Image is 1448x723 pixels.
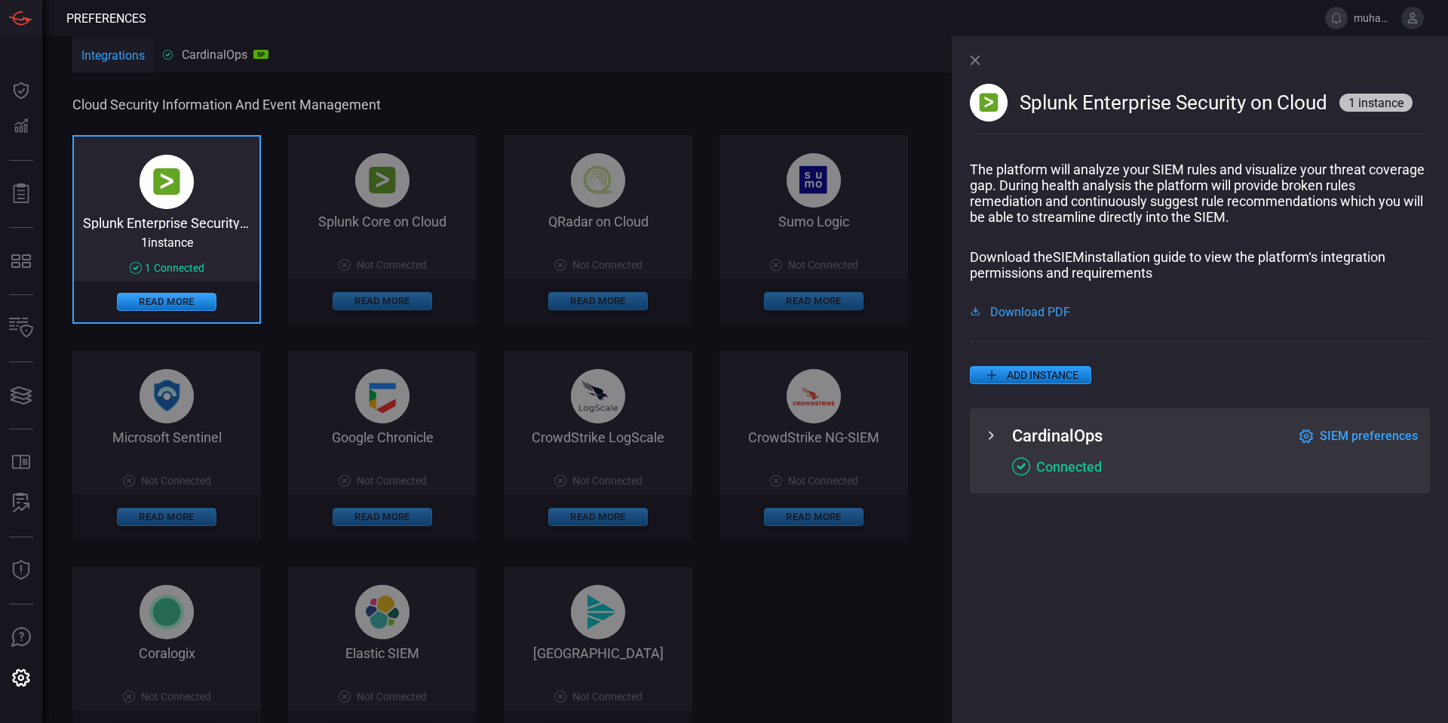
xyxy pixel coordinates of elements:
[72,38,154,75] button: Integrations
[74,215,259,229] div: Splunk Enterprise Security on Cloud
[1348,96,1355,110] span: 1
[3,620,39,656] button: Ask Us A Question
[970,249,1430,281] p: Download the SIEM installation guide to view the platform‘s integration permissions and requirements
[3,109,39,145] button: Detections
[1299,426,1418,445] button: SIEM preferences
[3,552,39,589] button: Threat Intelligence
[1012,426,1103,445] span: CardinalOps
[3,485,39,521] button: ALERT ANALYSIS
[1358,96,1404,110] span: instance
[141,235,193,250] span: 1 instance
[3,72,39,109] button: Dashboard
[1020,91,1327,114] span: Splunk Enterprise Security on Cloud
[154,262,204,274] span: Connected
[1354,12,1395,24] span: muhammadinzamam
[970,366,1091,384] button: ADD INSTANCE
[3,445,39,481] button: Rule Catalog
[990,305,1070,317] span: Download PDF
[970,305,1430,317] a: Download PDF
[163,48,268,62] div: CardinalOps
[140,155,194,209] img: splunk-B-AX9-PE.png
[3,176,39,212] button: Reports
[3,243,39,279] button: MITRE - Detection Posture
[66,11,146,26] span: Preferences
[72,97,962,112] span: Cloud Security Information and Event Management
[117,293,216,311] button: Read More
[3,310,39,346] button: Inventory
[970,84,1008,122] img: splunk-B-AX9-PE.png
[3,377,39,414] button: Cards
[970,162,1430,225] p: The platform will analyze your SIEM rules and visualize your threat coverage gap. During health a...
[154,36,278,72] button: CardinalOpsSP
[253,50,268,59] div: SP
[130,262,204,274] div: 1
[1320,429,1418,443] span: SIEM preferences
[3,660,39,697] button: Preferences
[1012,457,1102,475] div: Connected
